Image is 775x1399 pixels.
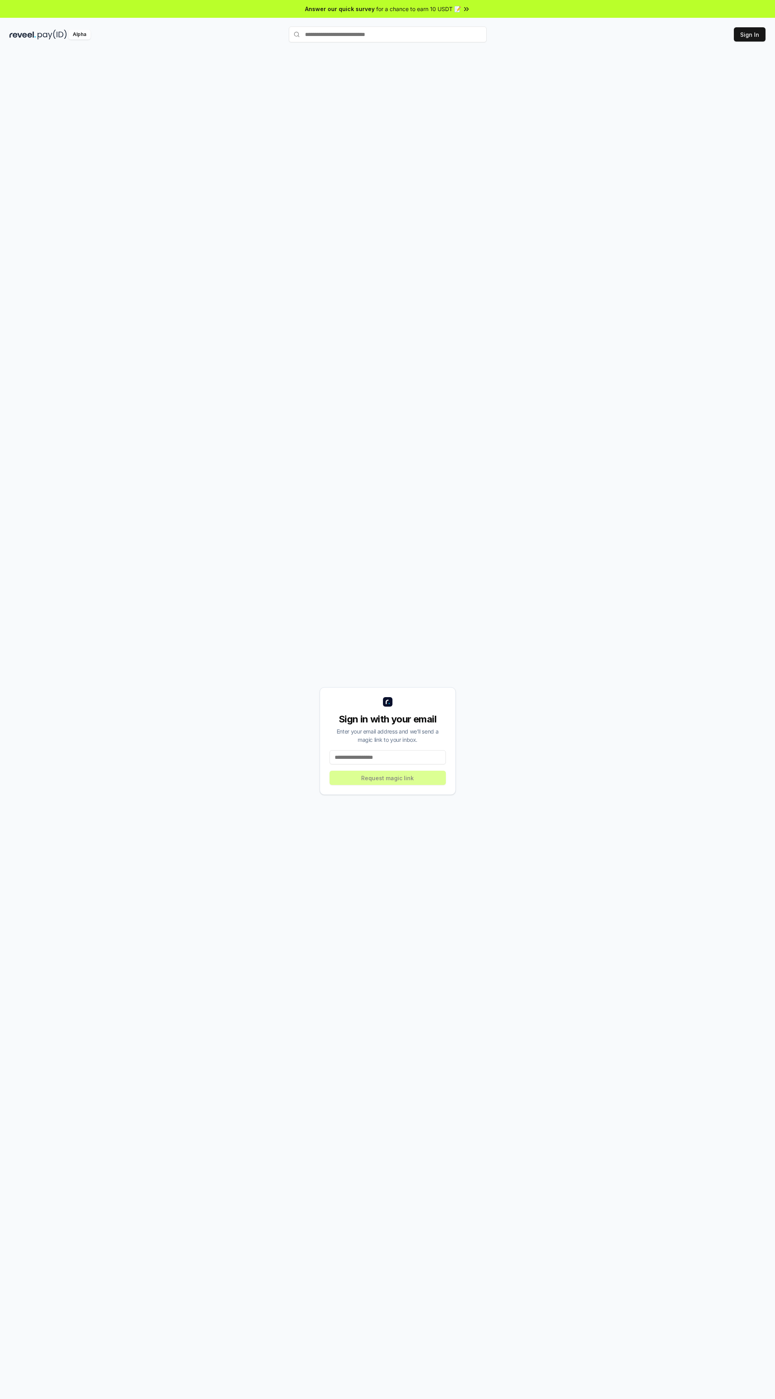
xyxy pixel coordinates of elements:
[330,713,446,726] div: Sign in with your email
[305,5,375,13] span: Answer our quick survey
[330,727,446,744] div: Enter your email address and we’ll send a magic link to your inbox.
[376,5,461,13] span: for a chance to earn 10 USDT 📝
[9,30,36,40] img: reveel_dark
[38,30,67,40] img: pay_id
[383,697,392,707] img: logo_small
[734,27,766,42] button: Sign In
[68,30,91,40] div: Alpha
